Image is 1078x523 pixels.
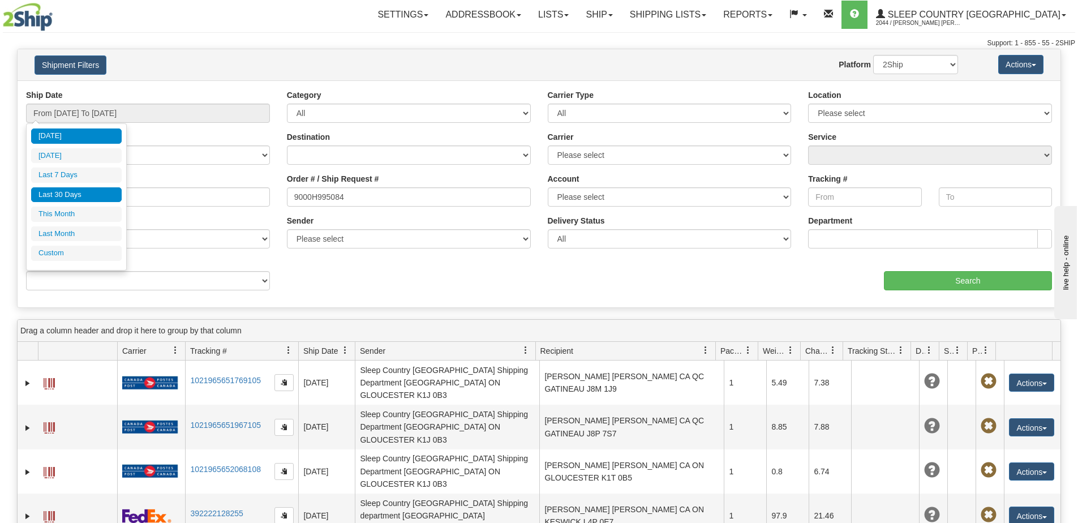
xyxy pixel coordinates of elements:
td: 8.85 [766,405,809,449]
label: Ship Date [26,89,63,101]
span: 2044 / [PERSON_NAME] [PERSON_NAME] [876,18,961,29]
img: 20 - Canada Post [122,376,178,390]
label: Platform [839,59,871,70]
button: Copy to clipboard [274,374,294,391]
a: Delivery Status filter column settings [920,341,939,360]
label: Location [808,89,841,101]
a: Addressbook [437,1,530,29]
button: Actions [1009,462,1054,481]
li: Last Month [31,226,122,242]
a: Shipment Issues filter column settings [948,341,967,360]
a: Tracking # filter column settings [279,341,298,360]
iframe: chat widget [1052,204,1077,319]
label: Service [808,131,836,143]
a: Pickup Status filter column settings [976,341,995,360]
label: Order # / Ship Request # [287,173,379,185]
a: 1021965652068108 [190,465,261,474]
a: Tracking Status filter column settings [891,341,910,360]
a: Shipping lists [621,1,715,29]
button: Shipment Filters [35,55,106,75]
li: Custom [31,246,122,261]
a: Expand [22,378,33,389]
a: 1021965651967105 [190,421,261,430]
input: From [808,187,921,207]
span: Tracking Status [848,345,897,357]
div: live help - online [8,10,105,18]
span: Weight [763,345,787,357]
span: Shipment Issues [944,345,954,357]
label: Destination [287,131,330,143]
a: Settings [369,1,437,29]
img: 20 - Canada Post [122,464,178,478]
span: Pickup Not Assigned [981,507,997,523]
li: Last 30 Days [31,187,122,203]
span: Recipient [540,345,573,357]
a: 1021965651769105 [190,376,261,385]
td: 1 [724,449,766,494]
label: Sender [287,215,313,226]
td: 7.88 [809,405,851,449]
a: Label [44,373,55,391]
a: Label [44,462,55,480]
span: Pickup Not Assigned [981,462,997,478]
span: Delivery Status [916,345,925,357]
td: 1 [724,405,766,449]
td: 7.38 [809,361,851,405]
div: grid grouping header [18,320,1060,342]
button: Copy to clipboard [274,463,294,480]
td: [DATE] [298,405,355,449]
span: Pickup Not Assigned [981,418,997,434]
a: Expand [22,422,33,434]
li: [DATE] [31,128,122,144]
td: [PERSON_NAME] [PERSON_NAME] CA QC GATINEAU J8P 7S7 [539,405,724,449]
button: Actions [998,55,1043,74]
td: [DATE] [298,449,355,494]
li: [DATE] [31,148,122,164]
label: Delivery Status [548,215,605,226]
label: Tracking # [808,173,847,185]
td: 5.49 [766,361,809,405]
a: Expand [22,466,33,478]
span: Carrier [122,345,147,357]
li: Last 7 Days [31,168,122,183]
span: Unknown [924,374,940,389]
span: Unknown [924,462,940,478]
a: Ship [577,1,621,29]
td: [PERSON_NAME] [PERSON_NAME] CA ON GLOUCESTER K1T 0B5 [539,449,724,494]
td: 1 [724,361,766,405]
button: Actions [1009,374,1054,392]
li: This Month [31,207,122,222]
img: 2 - FedEx Express® [122,509,171,523]
a: Carrier filter column settings [166,341,185,360]
span: Sender [360,345,385,357]
a: Reports [715,1,781,29]
span: Tracking # [190,345,227,357]
label: Carrier Type [548,89,594,101]
a: Packages filter column settings [738,341,758,360]
td: Sleep Country [GEOGRAPHIC_DATA] Shipping Department [GEOGRAPHIC_DATA] ON GLOUCESTER K1J 0B3 [355,405,539,449]
a: Sender filter column settings [516,341,535,360]
a: Lists [530,1,577,29]
span: Unknown [924,507,940,523]
span: Pickup Not Assigned [981,374,997,389]
span: Ship Date [303,345,338,357]
td: Sleep Country [GEOGRAPHIC_DATA] Shipping Department [GEOGRAPHIC_DATA] ON GLOUCESTER K1J 0B3 [355,449,539,494]
button: Actions [1009,418,1054,436]
span: Unknown [924,418,940,434]
span: Sleep Country [GEOGRAPHIC_DATA] [885,10,1060,19]
span: Pickup Status [972,345,982,357]
img: logo2044.jpg [3,3,53,31]
label: Department [808,215,852,226]
a: 392222128255 [190,509,243,518]
button: Copy to clipboard [274,419,294,436]
a: Charge filter column settings [823,341,843,360]
a: Sleep Country [GEOGRAPHIC_DATA] 2044 / [PERSON_NAME] [PERSON_NAME] [867,1,1075,29]
span: Charge [805,345,829,357]
input: Search [884,271,1052,290]
td: [DATE] [298,361,355,405]
td: [PERSON_NAME] [PERSON_NAME] CA QC GATINEAU J8M 1J9 [539,361,724,405]
img: 20 - Canada Post [122,420,178,434]
td: 0.8 [766,449,809,494]
td: Sleep Country [GEOGRAPHIC_DATA] Shipping Department [GEOGRAPHIC_DATA] ON GLOUCESTER K1J 0B3 [355,361,539,405]
div: Support: 1 - 855 - 55 - 2SHIP [3,38,1075,48]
